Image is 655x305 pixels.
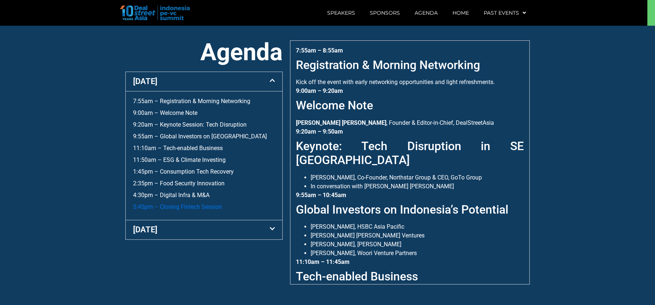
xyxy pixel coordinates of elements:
a: 4:30pm – Digital Infra & M&A [133,192,210,199]
a: 11:50am – ESG & Climate Investing [133,156,226,163]
h2: Keynote: Tech Disruption in SE [GEOGRAPHIC_DATA] [296,139,524,167]
li: In conversation with [PERSON_NAME] [PERSON_NAME] [311,182,524,191]
a: 5:45pm – Closing Fintech Session [133,203,222,210]
h2: Global Investors on Indonesia’s Potential [296,203,524,217]
h2: Agenda [125,40,283,64]
strong: 7:55am – 8:55am [296,47,343,54]
li: [PERSON_NAME], Woori Venture Partners [311,249,524,258]
strong: 9:55am – 10:45am [296,192,346,199]
a: Agenda [407,4,445,21]
a: Past Events [476,4,533,21]
div: , Founder & Editor-in-Chief, DealStreetAsia [296,87,524,127]
a: [DATE] [133,225,157,234]
li: [PERSON_NAME], [PERSON_NAME] [311,240,524,249]
a: 9:20am – Keynote Session: Tech Disruption [133,121,247,128]
li: [PERSON_NAME] [PERSON_NAME] Ventures [311,231,524,240]
a: Home [445,4,476,21]
a: 7:55am – Registration & Morning Networking [133,98,250,105]
li: [PERSON_NAME], Co-Founder, Northstar Group & CEO, GoTo Group [311,173,524,182]
a: 9:55am – Global Investors on [GEOGRAPHIC_DATA] [133,133,267,140]
a: [DATE] [133,77,157,86]
h2: Welcome Note [296,98,524,112]
a: 1:45pm – Consumption Tech Recovery [133,168,234,175]
strong: 11:10am – 11:45am [296,258,350,265]
h2: Registration & Morning Networking [296,58,524,72]
strong: 9:00am – 9:20am [296,87,343,94]
a: 2:35pm – Food Security Innovation [133,180,225,187]
a: 11:10am – Tech-enabled Business [133,145,223,152]
a: Speakers [320,4,362,21]
div: Kick off the event with early networking opportunities and light refreshments. [296,46,524,87]
strong: 9:20am – 9:50am [296,128,343,135]
strong: [PERSON_NAME] [PERSON_NAME] [296,119,386,126]
a: Sponsors [362,4,407,21]
h2: Tech-enabled Business [296,269,524,283]
li: [PERSON_NAME], HSBC Asia Pacific [311,222,524,231]
a: 9:00am – Welcome Note [133,109,197,116]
